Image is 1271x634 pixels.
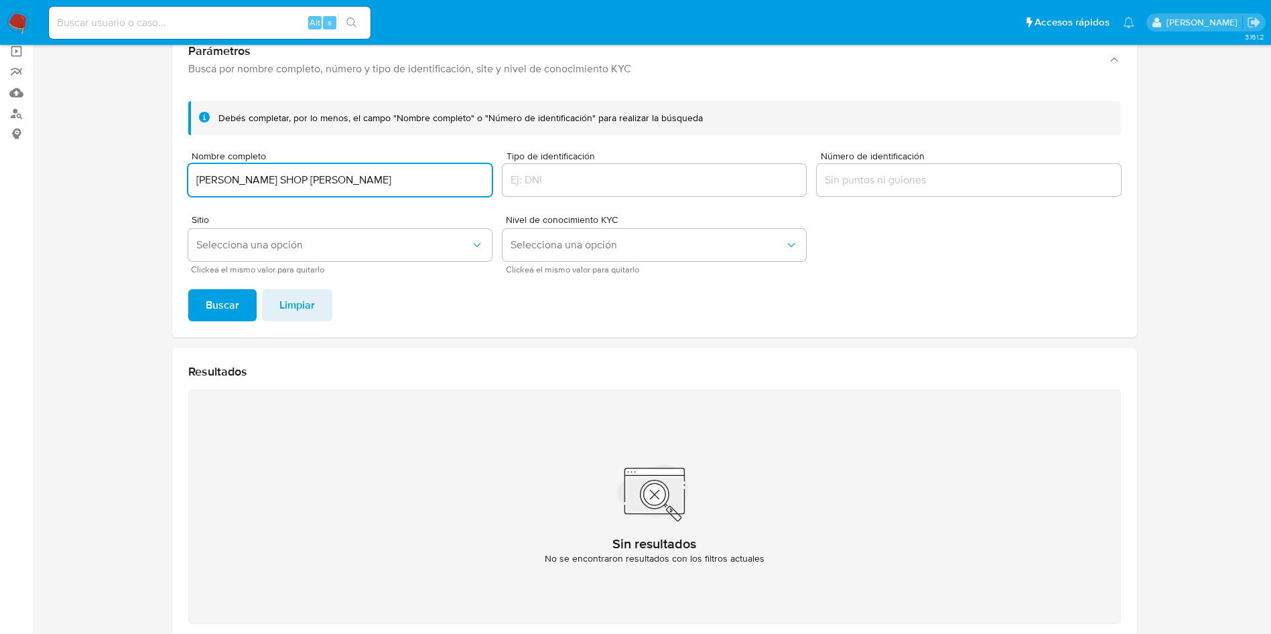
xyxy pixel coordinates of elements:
[1247,15,1261,29] a: Salir
[310,16,320,29] span: Alt
[1123,17,1134,28] a: Notificaciones
[1166,16,1242,29] p: ivonne.perezonofre@mercadolibre.com.mx
[328,16,332,29] span: s
[1034,15,1110,29] span: Accesos rápidos
[1245,31,1264,42] span: 3.161.2
[338,13,365,32] button: search-icon
[49,14,371,31] input: Buscar usuario o caso...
